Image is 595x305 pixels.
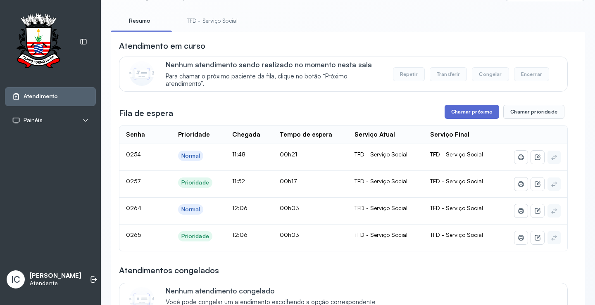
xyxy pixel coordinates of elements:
[166,286,384,295] p: Nenhum atendimento congelado
[355,177,417,185] div: TFD - Serviço Social
[232,231,248,238] span: 12:06
[24,117,43,124] span: Painéis
[166,73,384,88] span: Para chamar o próximo paciente da fila, clique no botão “Próximo atendimento”.
[24,93,58,100] span: Atendimento
[430,67,467,81] button: Transferir
[430,204,483,211] span: TFD - Serviço Social
[430,177,483,184] span: TFD - Serviço Social
[503,105,564,119] button: Chamar prioridade
[126,131,145,139] div: Senha
[430,131,469,139] div: Serviço Final
[181,179,209,186] div: Prioridade
[280,177,297,184] span: 00h17
[232,131,260,139] div: Chegada
[430,231,483,238] span: TFD - Serviço Social
[355,231,417,239] div: TFD - Serviço Social
[355,131,395,139] div: Serviço Atual
[126,151,141,158] span: 0254
[232,204,248,211] span: 12:06
[178,131,210,139] div: Prioridade
[166,60,384,69] p: Nenhum atendimento sendo realizado no momento nesta sala
[129,61,154,86] img: Imagem de CalloutCard
[126,177,141,184] span: 0257
[280,131,332,139] div: Tempo de espera
[514,67,549,81] button: Encerrar
[181,233,209,240] div: Prioridade
[355,151,417,158] div: TFD - Serviço Social
[126,231,141,238] span: 0265
[430,151,483,158] span: TFD - Serviço Social
[30,272,81,280] p: [PERSON_NAME]
[232,177,245,184] span: 11:52
[12,92,89,101] a: Atendimento
[111,14,169,28] a: Resumo
[119,40,205,52] h3: Atendimento em curso
[30,280,81,287] p: Atendente
[178,14,246,28] a: TFD - Serviço Social
[355,204,417,212] div: TFD - Serviço Social
[119,107,173,119] h3: Fila de espera
[9,13,68,71] img: Logotipo do estabelecimento
[119,265,219,276] h3: Atendimentos congelados
[280,231,299,238] span: 00h03
[232,151,245,158] span: 11:48
[280,151,297,158] span: 00h21
[181,152,200,159] div: Normal
[472,67,509,81] button: Congelar
[181,206,200,213] div: Normal
[126,204,141,211] span: 0264
[445,105,499,119] button: Chamar próximo
[280,204,299,211] span: 00h03
[393,67,425,81] button: Repetir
